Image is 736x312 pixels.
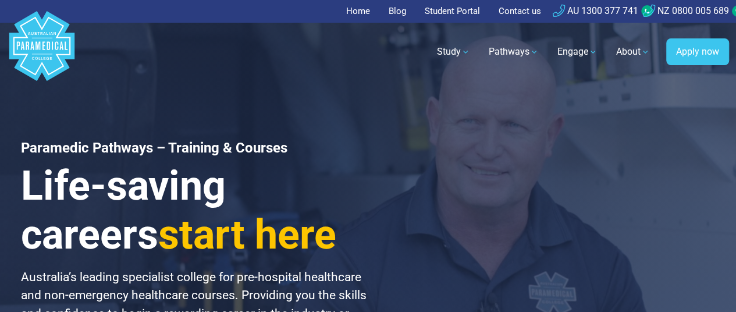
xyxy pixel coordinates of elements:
[643,5,729,16] a: NZ 0800 005 689
[158,211,336,258] span: start here
[553,5,638,16] a: AU 1300 377 741
[430,36,477,68] a: Study
[609,36,657,68] a: About
[666,38,729,65] a: Apply now
[21,140,382,157] h1: Paramedic Pathways – Training & Courses
[21,161,382,259] h3: Life-saving careers
[482,36,546,68] a: Pathways
[7,23,77,81] a: Australian Paramedical College
[550,36,605,68] a: Engage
